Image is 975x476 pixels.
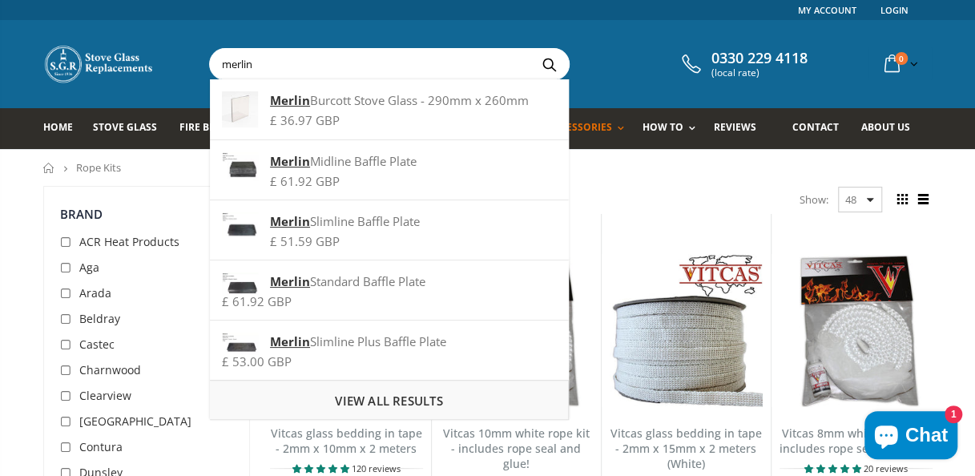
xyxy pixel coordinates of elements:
[714,120,756,134] span: Reviews
[79,362,141,377] span: Charnwood
[270,333,310,349] strong: Merlin
[79,388,131,403] span: Clearview
[643,108,703,149] a: How To
[222,152,556,170] div: Midline Baffle Plate
[93,108,169,149] a: Stove Glass
[895,52,908,65] span: 0
[79,413,191,429] span: [GEOGRAPHIC_DATA]
[780,426,932,456] a: Vitcas 8mm white rope kit - includes rope seal and glue!
[878,48,921,79] a: 0
[270,153,310,169] strong: Merlin
[531,49,567,79] button: Search
[894,191,912,208] span: Grid view
[270,273,310,289] strong: Merlin
[179,120,237,134] span: Fire Bricks
[79,234,179,249] span: ACR Heat Products
[800,187,828,212] span: Show:
[711,67,808,79] span: (local rate)
[271,426,422,456] a: Vitcas glass bedding in tape - 2mm x 10mm x 2 meters
[270,213,310,229] strong: Merlin
[222,212,556,230] div: Slimline Baffle Plate
[610,426,762,471] a: Vitcas glass bedding in tape - 2mm x 15mm x 2 meters (White)
[860,108,921,149] a: About us
[179,108,249,149] a: Fire Bricks
[43,120,73,134] span: Home
[222,333,556,350] div: Slimline Plus Baffle Plate
[60,206,103,222] span: Brand
[270,112,340,128] span: £ 36.97 GBP
[76,160,121,175] span: Rope Kits
[292,462,352,474] span: 4.85 stars
[222,293,292,309] span: £ 61.92 GBP
[714,108,768,149] a: Reviews
[792,120,838,134] span: Contact
[270,233,340,249] span: £ 51.59 GBP
[43,163,55,173] a: Home
[93,120,157,134] span: Stove Glass
[860,411,962,463] inbox-online-store-chat: Shopify online store chat
[915,191,933,208] span: List view
[443,426,590,471] a: Vitcas 10mm white rope kit - includes rope seal and glue!
[222,272,556,290] div: Standard Baffle Plate
[780,254,933,407] img: Vitcas white rope, glue and gloves kit 8mm
[270,92,310,108] strong: Merlin
[43,108,85,149] a: Home
[43,44,155,84] img: Stove Glass Replacement
[792,108,850,149] a: Contact
[79,337,115,352] span: Castec
[352,462,401,474] span: 120 reviews
[79,285,111,301] span: Arada
[864,462,908,474] span: 20 reviews
[711,50,808,67] span: 0330 229 4118
[610,254,763,407] img: Vitcas stove glass bedding in tape
[222,353,292,369] span: £ 53.00 GBP
[335,393,442,409] span: View all results
[79,260,99,275] span: Aga
[79,311,120,326] span: Beldray
[804,462,864,474] span: 4.90 stars
[222,91,556,109] div: Burcott Stove Glass - 290mm x 260mm
[210,49,748,79] input: Search your stove brand...
[643,120,683,134] span: How To
[79,439,123,454] span: Contura
[270,173,340,189] span: £ 61.92 GBP
[546,120,611,134] span: Accessories
[860,120,909,134] span: About us
[546,108,631,149] a: Accessories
